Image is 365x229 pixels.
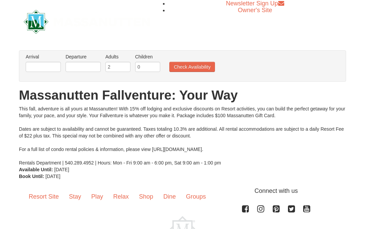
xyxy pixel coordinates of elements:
span: [DATE] [54,167,69,172]
label: Arrival [26,53,61,60]
a: Dine [158,186,181,207]
a: Shop [134,186,158,207]
h1: Massanutten Fallventure: Your Way [19,88,346,102]
a: Relax [108,186,134,207]
div: This fall, adventure is all yours at Massanutten! With 15% off lodging and exclusive discounts on... [19,105,346,166]
span: [DATE] [46,174,60,179]
a: Resort Site [24,186,64,207]
strong: Book Until: [19,174,44,179]
a: Groups [181,186,211,207]
a: Massanutten Resort [24,13,150,29]
a: Owner's Site [238,7,272,14]
a: Play [86,186,108,207]
label: Adults [105,53,130,60]
button: Check Availability [169,62,215,72]
strong: Available Until: [19,167,53,172]
label: Children [135,53,160,60]
img: Massanutten Resort Logo [24,10,150,34]
a: Stay [64,186,86,207]
label: Departure [66,53,101,60]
